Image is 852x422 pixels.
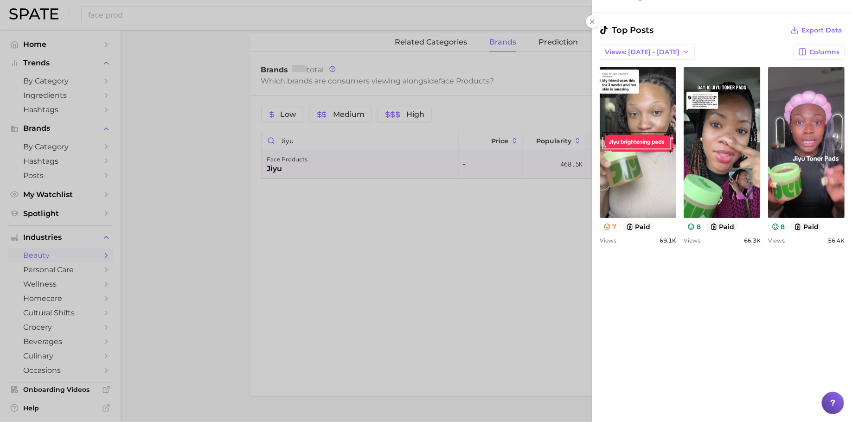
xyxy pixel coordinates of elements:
button: paid [790,222,822,231]
span: 66.3k [744,237,761,244]
button: Columns [793,44,845,60]
span: Views: [DATE] - [DATE] [605,48,679,56]
button: paid [622,222,654,231]
button: 8 [768,222,789,231]
span: Top Posts [600,24,653,37]
span: Columns [809,48,839,56]
button: paid [706,222,738,231]
span: Views [684,237,700,244]
span: 56.4k [828,237,845,244]
span: Views [600,237,616,244]
button: 7 [600,222,621,231]
span: 69.1k [660,237,676,244]
span: Views [768,237,785,244]
button: 8 [684,222,705,231]
button: Export Data [788,24,845,37]
button: Views: [DATE] - [DATE] [600,44,695,60]
span: Export Data [801,26,842,34]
